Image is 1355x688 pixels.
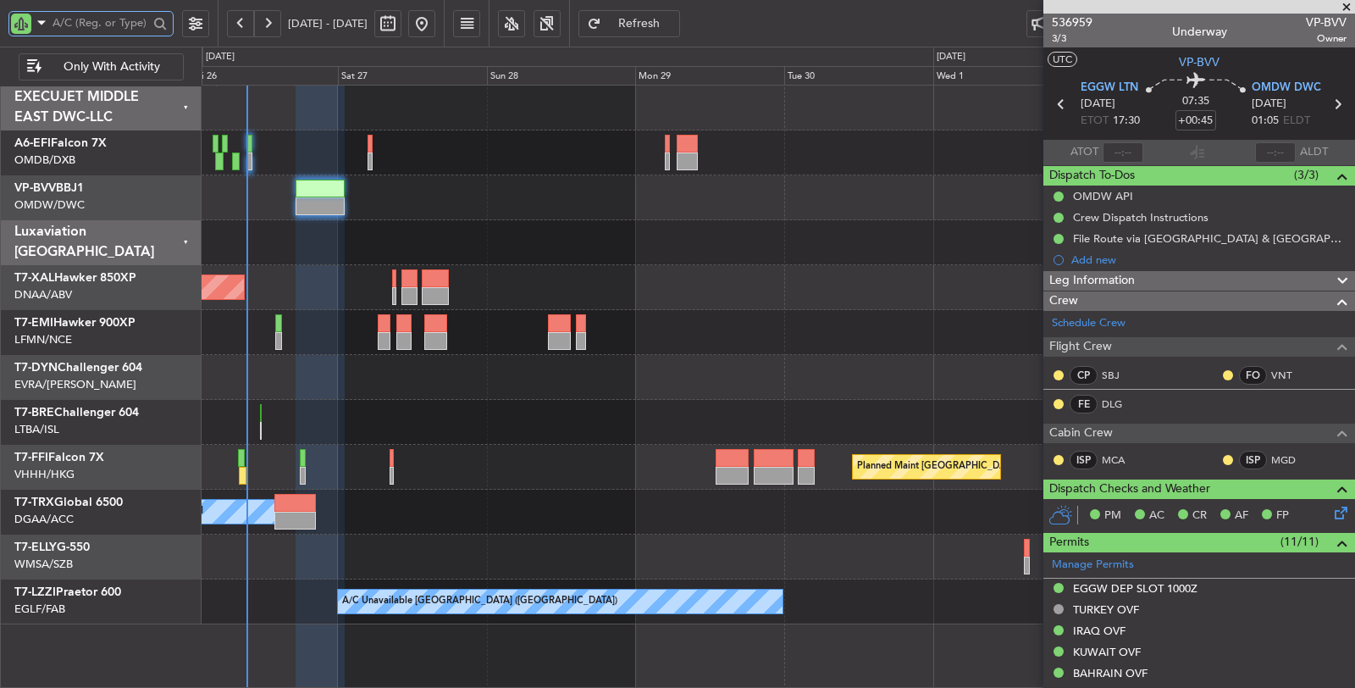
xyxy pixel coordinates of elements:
[1081,113,1109,130] span: ETOT
[784,66,933,86] div: Tue 30
[14,137,107,149] a: A6-EFIFalcon 7X
[14,512,74,527] a: DGAA/ACC
[933,66,1082,86] div: Wed 1
[1052,557,1134,574] a: Manage Permits
[1276,508,1289,524] span: FP
[14,377,136,392] a: EVRA/[PERSON_NAME]
[857,454,1124,480] div: Planned Maint [GEOGRAPHIC_DATA] ([GEOGRAPHIC_DATA])
[338,66,487,86] div: Sat 27
[14,602,65,617] a: EGLF/FAB
[14,362,58,374] span: T7-DYN
[1192,508,1207,524] span: CR
[19,53,184,80] button: Only With Activity
[1271,452,1309,468] a: MGD
[1239,366,1267,385] div: FO
[14,541,57,553] span: T7-ELLY
[190,66,339,86] div: Fri 26
[1252,80,1321,97] span: OMDW DWC
[1271,368,1309,383] a: VNT
[1306,31,1347,46] span: Owner
[605,18,674,30] span: Refresh
[1049,337,1112,357] span: Flight Crew
[578,10,680,37] button: Refresh
[1179,53,1219,71] span: VP-BVV
[487,66,636,86] div: Sun 28
[1252,113,1279,130] span: 01:05
[14,557,73,572] a: WMSA/SZB
[1071,252,1347,267] div: Add new
[1172,23,1227,41] div: Underway
[1052,315,1125,332] a: Schedule Crew
[14,153,75,168] a: OMDB/DXB
[1102,368,1140,383] a: SBJ
[1073,189,1133,203] div: OMDW API
[1073,581,1197,596] div: EGGW DEP SLOT 1000Z
[1049,166,1135,186] span: Dispatch To-Dos
[14,407,139,419] a: T7-BREChallenger 604
[1073,231,1347,246] div: File Route via [GEOGRAPHIC_DATA] & [GEOGRAPHIC_DATA]
[14,452,48,463] span: T7-FFI
[14,332,72,347] a: LFMN/NCE
[53,10,148,36] input: A/C (Reg. or Type)
[937,50,965,64] div: [DATE]
[14,317,135,329] a: T7-EMIHawker 900XP
[1306,14,1347,31] span: VP-BVV
[1283,113,1310,130] span: ELDT
[1235,508,1248,524] span: AF
[1081,96,1115,113] span: [DATE]
[14,272,136,284] a: T7-XALHawker 850XP
[1113,113,1140,130] span: 17:30
[14,137,51,149] span: A6-EFI
[1102,452,1140,468] a: MCA
[206,50,235,64] div: [DATE]
[288,16,368,31] span: [DATE] - [DATE]
[14,422,59,437] a: LTBA/ISL
[1070,144,1098,161] span: ATOT
[14,362,142,374] a: T7-DYNChallenger 604
[45,61,178,73] span: Only With Activity
[14,541,90,553] a: T7-ELLYG-550
[635,66,784,86] div: Mon 29
[14,182,84,194] a: VP-BVVBBJ1
[1073,645,1141,659] div: KUWAIT OVF
[1049,271,1135,291] span: Leg Information
[14,197,85,213] a: OMDW/DWC
[1300,144,1328,161] span: ALDT
[14,452,104,463] a: T7-FFIFalcon 7X
[1182,93,1209,110] span: 07:35
[14,467,75,482] a: VHHH/HKG
[1252,96,1286,113] span: [DATE]
[14,586,56,598] span: T7-LZZI
[1073,210,1208,225] div: Crew Dispatch Instructions
[14,497,54,508] span: T7-TRX
[1073,602,1139,617] div: TURKEY OVF
[14,272,54,284] span: T7-XAL
[14,586,121,598] a: T7-LZZIPraetor 600
[1048,52,1077,67] button: UTC
[1102,397,1140,412] a: DLG
[1049,424,1113,443] span: Cabin Crew
[1294,166,1319,184] span: (3/3)
[14,497,123,508] a: T7-TRXGlobal 6500
[14,287,72,302] a: DNAA/ABV
[1073,624,1125,638] div: IRAQ OVF
[1070,395,1098,413] div: FE
[1070,451,1098,469] div: ISP
[1052,31,1092,46] span: 3/3
[342,589,617,614] div: A/C Unavailable [GEOGRAPHIC_DATA] ([GEOGRAPHIC_DATA])
[1070,366,1098,385] div: CP
[14,407,54,419] span: T7-BRE
[1049,480,1210,499] span: Dispatch Checks and Weather
[1104,508,1121,524] span: PM
[14,182,56,194] span: VP-BVV
[1149,508,1164,524] span: AC
[1081,80,1138,97] span: EGGW LTN
[1052,14,1092,31] span: 536959
[1280,533,1319,551] span: (11/11)
[1103,142,1143,163] input: --:--
[1049,533,1089,552] span: Permits
[1239,451,1267,469] div: ISP
[1073,666,1148,680] div: BAHRAIN OVF
[14,317,53,329] span: T7-EMI
[1049,291,1078,311] span: Crew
